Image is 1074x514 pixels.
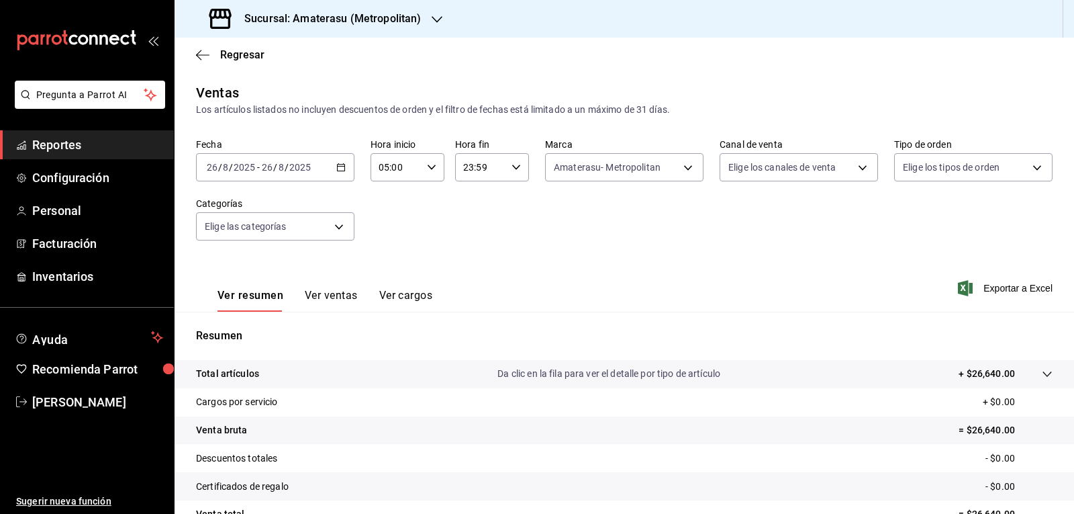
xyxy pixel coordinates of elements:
[894,140,1053,149] label: Tipo de orden
[32,136,163,154] span: Reportes
[371,140,444,149] label: Hora inicio
[205,220,287,233] span: Elige las categorías
[257,162,260,173] span: -
[148,35,158,46] button: open_drawer_menu
[32,393,163,411] span: [PERSON_NAME]
[285,162,289,173] span: /
[379,289,433,312] button: Ver cargos
[217,289,432,312] div: navigation tabs
[36,88,144,102] span: Pregunta a Parrot AI
[222,162,229,173] input: --
[961,280,1053,296] button: Exportar a Excel
[196,395,278,409] p: Cargos por servicio
[217,289,283,312] button: Ver resumen
[903,161,999,174] span: Elige los tipos de orden
[983,395,1053,409] p: + $0.00
[9,97,165,112] a: Pregunta a Parrot AI
[196,140,354,149] label: Fecha
[196,48,264,61] button: Regresar
[196,103,1053,117] div: Los artículos listados no incluyen descuentos de orden y el filtro de fechas está limitado a un m...
[554,161,661,174] span: Amaterasu- Metropolitan
[985,480,1053,494] p: - $0.00
[196,452,277,466] p: Descuentos totales
[273,162,277,173] span: /
[234,11,421,27] h3: Sucursal: Amaterasu (Metropolitan)
[985,452,1053,466] p: - $0.00
[196,367,259,381] p: Total artículos
[278,162,285,173] input: --
[32,234,163,253] span: Facturación
[16,495,163,509] span: Sugerir nueva función
[959,423,1053,437] p: = $26,640.00
[229,162,233,173] span: /
[728,161,836,174] span: Elige los canales de venta
[959,367,1015,381] p: + $26,640.00
[196,199,354,208] label: Categorías
[196,83,239,103] div: Ventas
[196,480,289,494] p: Certificados de regalo
[305,289,358,312] button: Ver ventas
[32,267,163,286] span: Inventarios
[289,162,311,173] input: ----
[218,162,222,173] span: /
[206,162,218,173] input: --
[545,140,703,149] label: Marca
[720,140,878,149] label: Canal de venta
[32,169,163,187] span: Configuración
[233,162,256,173] input: ----
[261,162,273,173] input: --
[32,360,163,378] span: Recomienda Parrot
[497,367,720,381] p: Da clic en la fila para ver el detalle por tipo de artículo
[15,81,165,109] button: Pregunta a Parrot AI
[196,328,1053,344] p: Resumen
[32,202,163,220] span: Personal
[455,140,529,149] label: Hora fin
[32,329,146,345] span: Ayuda
[196,423,247,437] p: Venta bruta
[220,48,264,61] span: Regresar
